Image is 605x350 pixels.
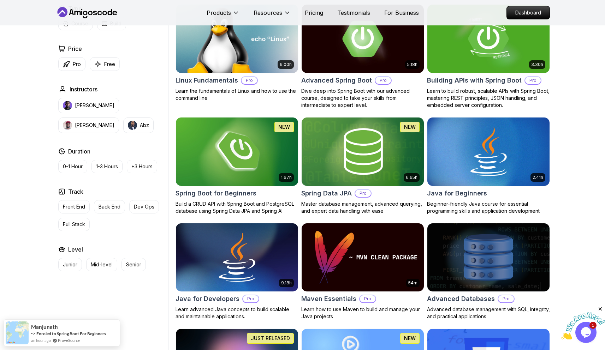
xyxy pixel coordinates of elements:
[427,294,495,304] h2: Advanced Databases
[176,188,256,198] h2: Spring Boot for Beginners
[427,188,487,198] h2: Java for Beginners
[176,223,298,320] a: Java for Developers card9.18hJava for DevelopersProLearn advanced Java concepts to build scalable...
[99,203,120,210] p: Back End
[123,117,154,133] button: instructor imgAbz
[355,190,371,197] p: Pro
[31,324,58,330] span: Manjunath
[278,123,290,131] p: NEW
[301,306,424,320] p: Learn how to use Maven to build and manage your Java projects
[176,294,239,304] h2: Java for Developers
[254,8,282,17] p: Resources
[404,335,416,342] p: NEW
[406,175,417,180] p: 6.65h
[58,57,85,71] button: Pro
[36,331,106,336] a: Enroled to Spring Boot For Beginners
[91,160,123,173] button: 1-3 Hours
[58,218,90,231] button: Full Stack
[58,337,80,343] a: ProveSource
[301,87,424,109] p: Dive deep into Spring Boot with our advanced course, designed to take your skills from intermedia...
[31,331,36,336] span: ->
[68,187,83,196] h2: Track
[561,306,605,339] iframe: chat widget
[73,61,81,68] p: Pro
[207,8,231,17] p: Products
[242,77,257,84] p: Pro
[301,200,424,215] p: Master database management, advanced querying, and expert data handling with ease
[281,280,292,286] p: 9.18h
[58,160,87,173] button: 0-1 Hour
[337,8,370,17] a: Testimonials
[68,245,83,254] h2: Level
[63,203,85,210] p: Front End
[305,8,323,17] a: Pricing
[427,200,550,215] p: Beginner-friendly Java course for essential programming skills and application development
[121,258,146,271] button: Senior
[127,160,157,173] button: +3 Hours
[176,117,298,215] a: Spring Boot for Beginners card1.67hNEWSpring Boot for BeginnersBuild a CRUD API with Spring Boot ...
[134,203,154,210] p: Dev Ops
[254,8,291,23] button: Resources
[301,76,372,85] h2: Advanced Spring Boot
[302,117,424,186] img: Spring Data JPA card
[281,175,292,180] p: 1.67h
[280,62,292,67] p: 6.00h
[207,8,239,23] button: Products
[301,188,352,198] h2: Spring Data JPA
[375,77,391,84] p: Pro
[176,200,298,215] p: Build a CRUD API with Spring Boot and PostgreSQL database using Spring Data JPA and Spring AI
[507,6,550,19] p: Dashboard
[176,4,298,102] a: Linux Fundamentals card6.00hLinux FundamentalsProLearn the fundamentals of Linux and how to use t...
[384,8,419,17] p: For Business
[63,101,72,110] img: instructor img
[360,295,375,302] p: Pro
[525,77,541,84] p: Pro
[427,223,550,320] a: Advanced Databases cardAdvanced DatabasesProAdvanced database management with SQL, integrity, and...
[96,163,118,170] p: 1-3 Hours
[301,223,424,320] a: Maven Essentials card54mMaven EssentialsProLearn how to use Maven to build and manage your Java p...
[302,5,424,73] img: Advanced Spring Boot card
[427,76,522,85] h2: Building APIs with Spring Boot
[302,223,424,292] img: Maven Essentials card
[63,221,85,228] p: Full Stack
[126,261,141,268] p: Senior
[58,98,119,113] button: instructor img[PERSON_NAME]
[58,258,82,271] button: Junior
[63,121,72,130] img: instructor img
[176,306,298,320] p: Learn advanced Java concepts to build scalable and maintainable applications.
[63,163,83,170] p: 0-1 Hour
[63,261,77,268] p: Junior
[427,306,550,320] p: Advanced database management with SQL, integrity, and practical applications
[498,295,514,302] p: Pro
[75,102,114,109] p: [PERSON_NAME]
[427,117,550,186] img: Java for Beginners card
[176,87,298,102] p: Learn the fundamentals of Linux and how to use the command line
[408,280,417,286] p: 54m
[75,122,114,129] p: [PERSON_NAME]
[31,337,51,343] span: an hour ago
[301,4,424,109] a: Advanced Spring Boot card5.18hAdvanced Spring BootProDive deep into Spring Boot with our advanced...
[427,223,550,292] img: Advanced Databases card
[427,87,550,109] p: Learn to build robust, scalable APIs with Spring Boot, mastering REST principles, JSON handling, ...
[104,61,115,68] p: Free
[68,44,82,53] h2: Price
[91,261,113,268] p: Mid-level
[90,57,120,71] button: Free
[176,117,298,186] img: Spring Boot for Beginners card
[301,117,424,215] a: Spring Data JPA card6.65hNEWSpring Data JPAProMaster database management, advanced querying, and ...
[531,62,543,67] p: 3.30h
[140,122,149,129] p: Abz
[427,5,550,73] img: Building APIs with Spring Boot card
[58,117,119,133] button: instructor img[PERSON_NAME]
[129,200,159,213] button: Dev Ops
[131,163,153,170] p: +3 Hours
[404,123,416,131] p: NEW
[533,175,543,180] p: 2.41h
[176,76,238,85] h2: Linux Fundamentals
[176,5,298,73] img: Linux Fundamentals card
[243,295,259,302] p: Pro
[68,147,90,156] h2: Duration
[6,321,29,344] img: provesource social proof notification image
[407,62,417,67] p: 5.18h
